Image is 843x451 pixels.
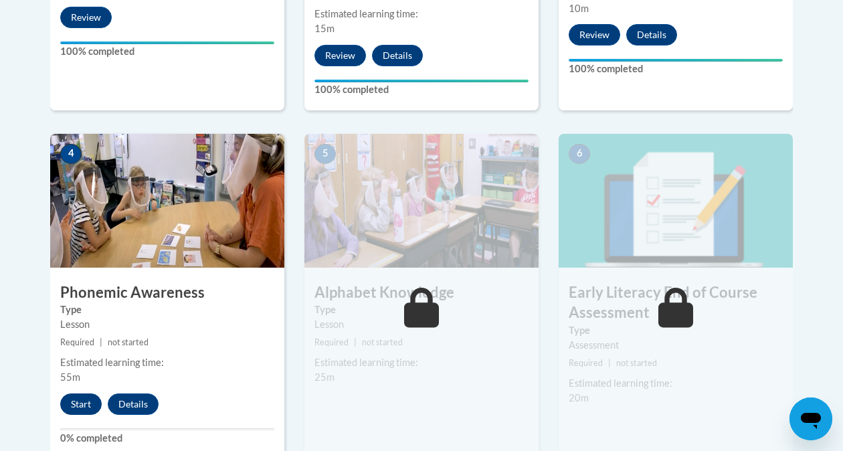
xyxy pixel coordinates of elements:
button: Details [372,45,423,66]
button: Start [60,393,102,415]
span: | [100,337,102,347]
h3: Alphabet Knowledge [304,282,539,303]
span: 55m [60,371,80,383]
span: not started [362,337,403,347]
div: Estimated learning time: [314,7,529,21]
label: 100% completed [314,82,529,97]
span: | [354,337,357,347]
div: Assessment [569,338,783,353]
div: Your progress [314,80,529,82]
button: Details [108,393,159,415]
img: Course Image [559,134,793,268]
h3: Early Literacy End of Course Assessment [559,282,793,324]
label: Type [60,302,274,317]
h3: Phonemic Awareness [50,282,284,303]
label: 100% completed [60,44,274,59]
span: Required [60,337,94,347]
div: Estimated learning time: [60,355,274,370]
label: 100% completed [569,62,783,76]
span: 5 [314,144,336,164]
span: | [608,358,611,368]
iframe: Button to launch messaging window [789,397,832,440]
button: Review [60,7,112,28]
span: not started [616,358,657,368]
label: Type [314,302,529,317]
span: Required [569,358,603,368]
span: 6 [569,144,590,164]
div: Your progress [60,41,274,44]
div: Your progress [569,59,783,62]
button: Review [314,45,366,66]
label: 0% completed [60,431,274,446]
span: 20m [569,392,589,403]
img: Course Image [50,134,284,268]
label: Type [569,323,783,338]
span: Required [314,337,349,347]
span: not started [108,337,149,347]
div: Estimated learning time: [314,355,529,370]
span: 15m [314,23,335,34]
div: Estimated learning time: [569,376,783,391]
button: Details [626,24,677,46]
button: Review [569,24,620,46]
img: Course Image [304,134,539,268]
span: 10m [569,3,589,14]
span: 4 [60,144,82,164]
span: 25m [314,371,335,383]
div: Lesson [60,317,274,332]
div: Lesson [314,317,529,332]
